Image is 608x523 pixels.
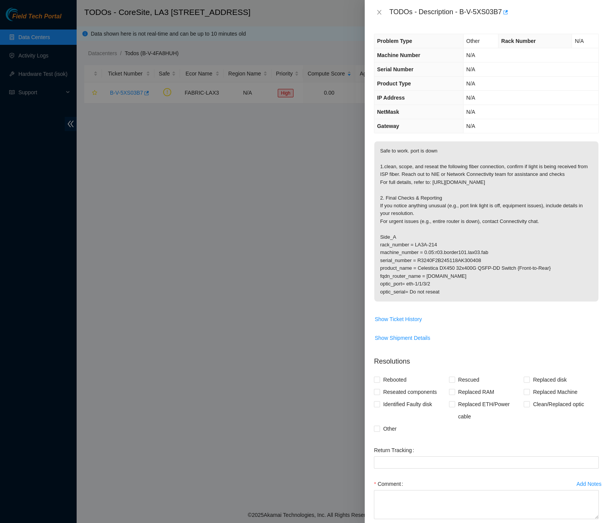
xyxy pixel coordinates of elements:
[377,123,399,129] span: Gateway
[466,123,475,129] span: N/A
[455,398,524,423] span: Replaced ETH/Power cable
[380,423,400,435] span: Other
[530,374,570,386] span: Replaced disk
[576,478,602,490] button: Add Notes
[466,80,475,87] span: N/A
[530,398,587,410] span: Clean/Replaced optic
[377,38,412,44] span: Problem Type
[389,6,599,18] div: TODOs - Description - B-V-5XS03B7
[377,52,420,58] span: Machine Number
[374,350,599,367] p: Resolutions
[466,38,480,44] span: Other
[374,9,385,16] button: Close
[575,38,583,44] span: N/A
[374,332,431,344] button: Show Shipment Details
[380,398,435,410] span: Identified Faulty disk
[374,313,422,325] button: Show Ticket History
[374,141,598,302] p: Safe to work. port is down 1.clean, scope, and reseat the following fiber connection, confirm if ...
[374,490,599,519] textarea: Comment
[374,456,599,469] input: Return Tracking
[530,386,580,398] span: Replaced Machine
[380,386,440,398] span: Reseated components
[375,315,422,323] span: Show Ticket History
[377,95,405,101] span: IP Address
[375,334,430,342] span: Show Shipment Details
[501,38,536,44] span: Rack Number
[380,374,410,386] span: Rebooted
[577,481,601,487] div: Add Notes
[466,52,475,58] span: N/A
[455,386,497,398] span: Replaced RAM
[466,66,475,72] span: N/A
[377,66,413,72] span: Serial Number
[374,478,406,490] label: Comment
[376,9,382,15] span: close
[377,109,399,115] span: NetMask
[466,109,475,115] span: N/A
[466,95,475,101] span: N/A
[374,444,417,456] label: Return Tracking
[377,80,411,87] span: Product Type
[455,374,482,386] span: Rescued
